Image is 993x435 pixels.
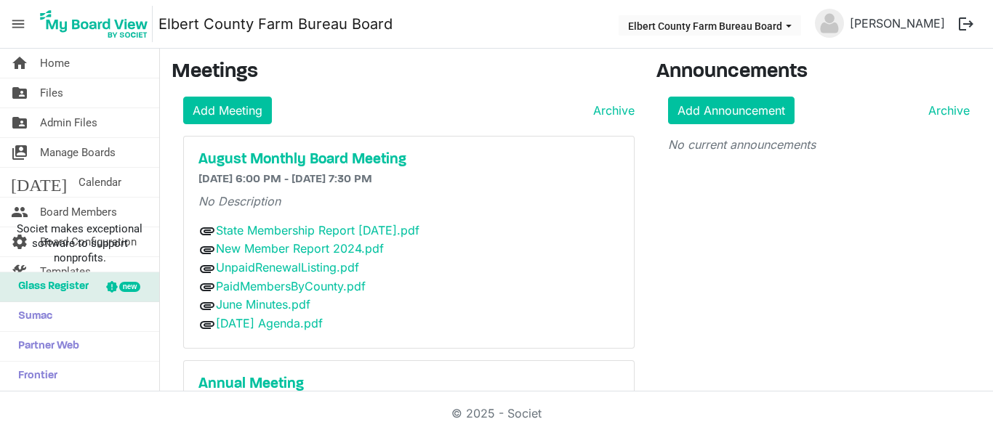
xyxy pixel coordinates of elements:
h6: [DATE] 6:00 PM - [DATE] 7:30 PM [198,173,619,187]
span: Partner Web [11,332,79,361]
a: August Monthly Board Meeting [198,151,619,168]
span: [DATE] [11,168,67,197]
a: State Membership Report [DATE].pdf [216,223,419,237]
span: Home [40,49,70,78]
h3: Announcements [656,60,981,85]
a: Archive [922,102,970,119]
a: New Member Report 2024.pdf [216,241,384,256]
button: Elbert County Farm Bureau Board dropdownbutton [619,15,801,36]
h3: Meetings [172,60,635,85]
a: Archive [587,102,635,119]
span: Societ makes exceptional software to support nonprofits. [7,221,153,265]
span: folder_shared [11,78,28,107]
a: PaidMembersByCounty.pdf [216,279,366,293]
div: new [119,282,140,292]
span: people [11,198,28,227]
a: UnpaidRenewalListing.pdf [216,260,359,275]
span: attachment [198,241,216,259]
img: no-profile-picture.svg [815,9,844,38]
span: Sumac [11,302,52,331]
a: Elbert County Farm Bureau Board [158,9,393,38]
a: Add Meeting [183,97,272,124]
span: Calendar [79,168,121,197]
span: Board Members [40,198,117,227]
a: June Minutes.pdf [216,297,310,312]
a: [DATE] Agenda.pdf [216,316,323,330]
span: attachment [198,278,216,296]
span: attachment [198,260,216,277]
a: My Board View Logo [36,6,158,42]
span: attachment [198,316,216,333]
span: Files [40,78,63,107]
button: logout [951,9,981,39]
span: Glass Register [11,272,89,301]
span: folder_shared [11,108,28,137]
span: attachment [198,222,216,240]
img: My Board View Logo [36,6,153,42]
span: home [11,49,28,78]
p: No Description [198,192,619,210]
a: [PERSON_NAME] [844,9,951,38]
span: Manage Boards [40,138,116,167]
span: menu [4,10,32,38]
span: Frontier [11,362,57,391]
span: switch_account [11,138,28,167]
p: No current announcements [668,136,970,153]
a: © 2025 - Societ [451,406,542,420]
span: Admin Files [40,108,97,137]
a: Annual Meeting [198,375,619,393]
a: Add Announcement [668,97,795,124]
span: attachment [198,297,216,314]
